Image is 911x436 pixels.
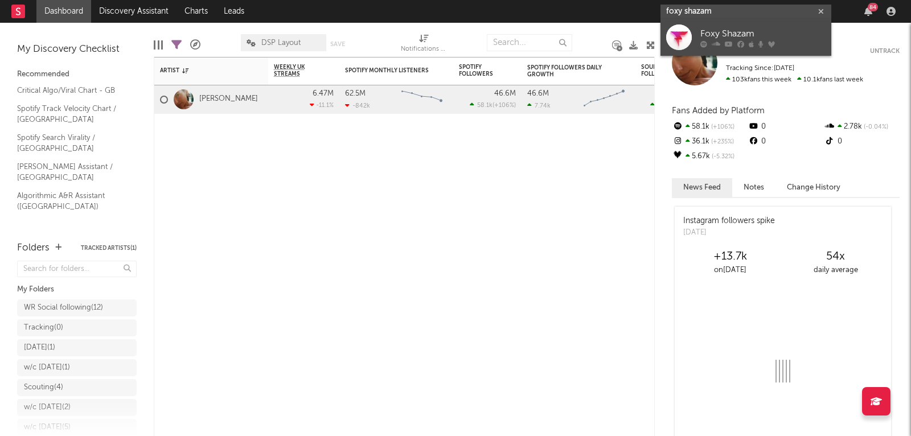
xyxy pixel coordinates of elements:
[709,139,734,145] span: +235 %
[81,245,137,251] button: Tracked Artists(1)
[732,178,775,197] button: Notes
[17,84,125,97] a: Critical Algo/Viral Chart - GB
[261,39,301,47] span: DSP Layout
[672,106,765,115] span: Fans Added by Platform
[330,41,345,47] button: Save
[672,178,732,197] button: News Feed
[672,134,748,149] div: 36.1k
[17,379,137,396] a: Scouting(4)
[683,215,775,227] div: Instagram followers spike
[864,7,872,16] button: 84
[459,64,499,77] div: Spotify Followers
[17,399,137,416] a: w/c [DATE](2)
[160,67,245,74] div: Artist
[17,261,137,277] input: Search for folders...
[345,67,430,74] div: Spotify Monthly Listeners
[650,101,698,109] div: ( )
[17,319,137,336] a: Tracking(0)
[477,102,493,109] span: 58.1k
[24,301,103,315] div: WR Social following ( 12 )
[17,283,137,297] div: My Folders
[578,85,630,114] svg: Chart title
[171,28,182,61] div: Filters(1 of 1)
[17,419,137,436] a: w/c [DATE](5)
[678,264,783,277] div: on [DATE]
[396,85,448,114] svg: Chart title
[470,101,516,109] div: ( )
[17,219,125,242] a: Editorial A&R Assistant ([GEOGRAPHIC_DATA])
[345,102,370,109] div: -842k
[678,250,783,264] div: +13.7k
[748,134,823,149] div: 0
[672,149,748,164] div: 5.67k
[313,90,334,97] div: 6.47M
[24,381,63,394] div: Scouting ( 4 )
[17,102,125,126] a: Spotify Track Velocity Chart / [GEOGRAPHIC_DATA]
[24,341,55,355] div: [DATE] ( 1 )
[154,28,163,61] div: Edit Columns
[824,134,900,149] div: 0
[672,120,748,134] div: 58.1k
[345,90,366,97] div: 62.5M
[17,241,50,255] div: Folders
[870,46,900,57] button: Untrack
[824,120,900,134] div: 2.78k
[190,28,200,61] div: A&R Pipeline
[709,124,734,130] span: +106 %
[310,101,334,109] div: -11.1 %
[527,90,549,97] div: 46.6M
[527,64,613,78] div: Spotify Followers Daily Growth
[17,190,125,213] a: Algorithmic A&R Assistant ([GEOGRAPHIC_DATA])
[641,64,681,77] div: SoundCloud Followers
[17,299,137,316] a: WR Social following(12)
[274,64,317,77] span: Weekly UK Streams
[660,19,831,56] a: Foxy Shazam
[199,94,258,104] a: [PERSON_NAME]
[17,131,125,155] a: Spotify Search Virality / [GEOGRAPHIC_DATA]
[710,154,734,160] span: -5.32 %
[17,359,137,376] a: w/c [DATE](1)
[401,43,446,56] div: Notifications (Artist)
[683,227,775,238] div: [DATE]
[700,27,826,41] div: Foxy Shazam
[17,161,125,184] a: [PERSON_NAME] Assistant / [GEOGRAPHIC_DATA]
[783,250,888,264] div: 54 x
[17,68,137,81] div: Recommended
[862,124,888,130] span: -0.04 %
[487,34,572,51] input: Search...
[494,102,514,109] span: +106 %
[17,339,137,356] a: [DATE](1)
[401,28,446,61] div: Notifications (Artist)
[660,5,831,19] input: Search for artists
[24,321,63,335] div: Tracking ( 0 )
[24,421,71,434] div: w/c [DATE] ( 5 )
[24,361,70,375] div: w/c [DATE] ( 1 )
[726,65,794,72] span: Tracking Since: [DATE]
[868,3,878,11] div: 84
[748,120,823,134] div: 0
[783,264,888,277] div: daily average
[24,401,71,414] div: w/c [DATE] ( 2 )
[726,76,791,83] span: 103k fans this week
[775,178,852,197] button: Change History
[494,90,516,97] div: 46.6M
[17,43,137,56] div: My Discovery Checklist
[527,102,551,109] div: 7.74k
[726,76,863,83] span: 10.1k fans last week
